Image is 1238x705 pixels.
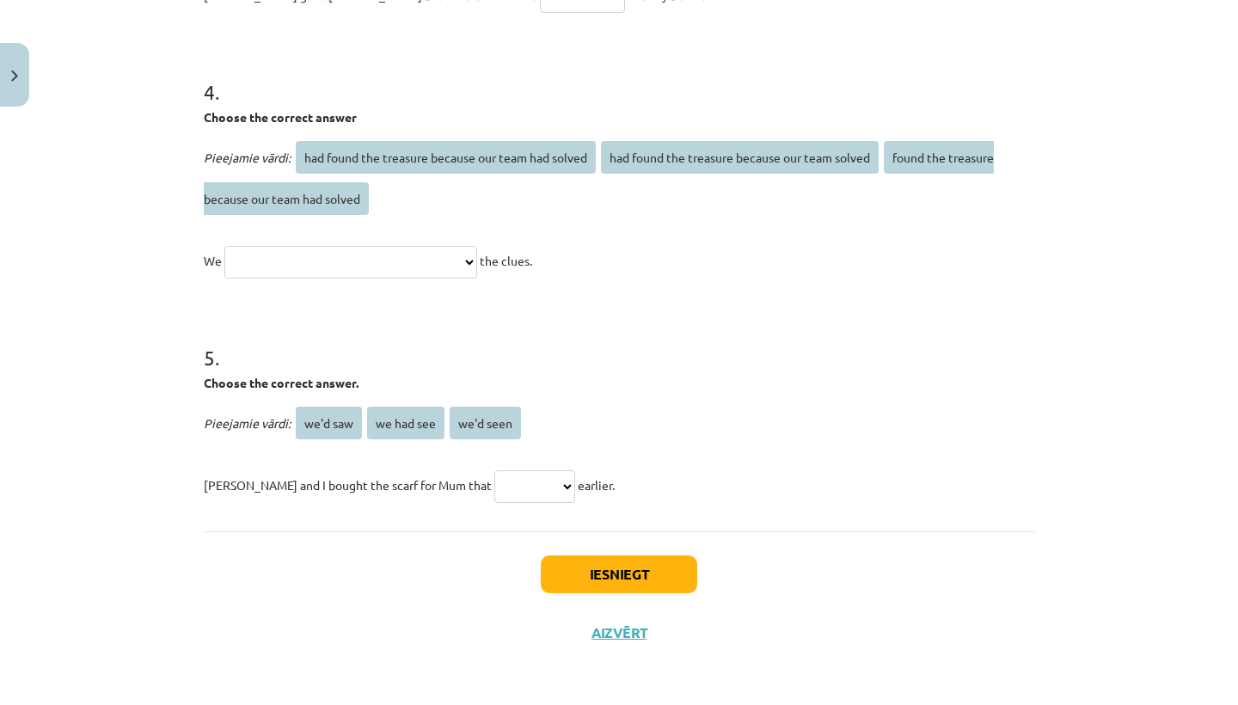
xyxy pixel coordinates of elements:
[204,375,359,390] strong: Choose the correct answer.
[586,624,652,641] button: Aizvērt
[11,70,18,82] img: icon-close-lesson-0947bae3869378f0d4975bcd49f059093ad1ed9edebbc8119c70593378902aed.svg
[578,477,615,493] span: earlier.
[296,141,596,174] span: had found the treasure because our team had solved
[480,253,532,268] span: the clues.
[601,141,879,174] span: had found the treasure because our team solved
[204,477,492,493] span: [PERSON_NAME] and I bought the scarf for Mum that
[367,407,444,439] span: we had see
[541,555,697,593] button: Iesniegt
[204,316,1034,369] h1: 5 .
[204,109,357,125] strong: Choose the correct answer
[204,150,291,165] span: Pieejamie vārdi:
[204,415,291,431] span: Pieejamie vārdi:
[450,407,521,439] span: we'd seen
[296,407,362,439] span: we'd saw
[204,253,222,268] span: We
[204,50,1034,103] h1: 4 .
